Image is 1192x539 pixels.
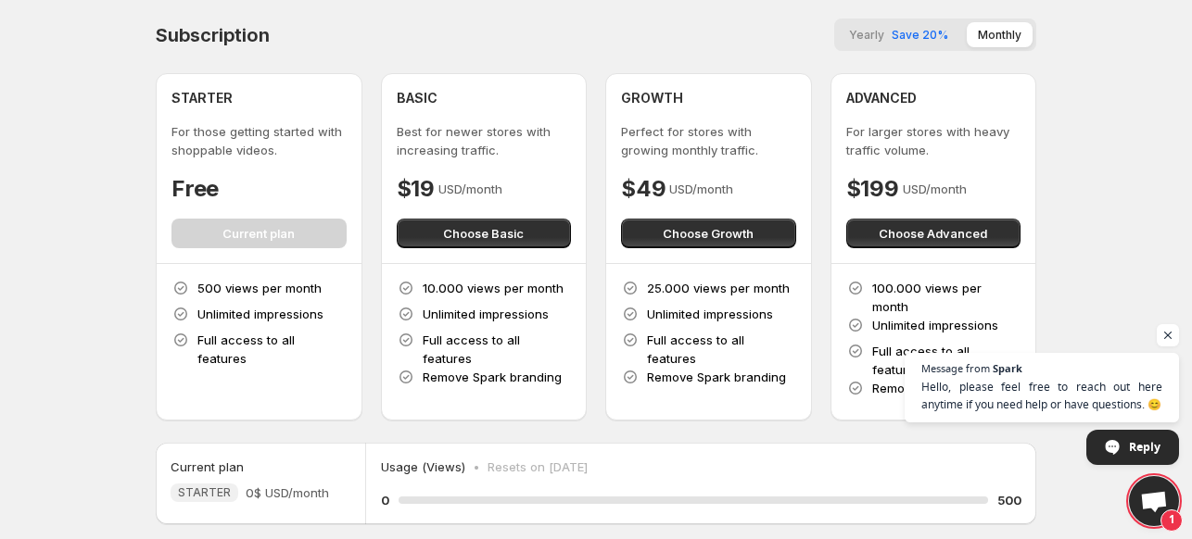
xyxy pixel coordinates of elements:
[197,307,323,321] span: Unlimited impressions
[381,491,389,509] h5: 0
[647,307,773,321] span: Unlimited impressions
[423,332,520,366] span: Full access to all features
[846,219,1021,248] button: Choose Advanced
[246,483,329,502] span: 0$ USD/month
[872,344,970,377] span: Full access to all features
[423,307,549,321] span: Unlimited impressions
[849,28,884,42] span: Yearly
[872,281,982,314] span: 100.000 views per month
[621,89,683,107] h4: GROWTH
[171,174,219,204] h4: Free
[171,89,233,107] h4: STARTER
[838,22,959,47] button: YearlySave 20%
[197,281,322,295] span: 500 views per month
[997,491,1021,509] h5: 500
[381,458,465,476] p: Usage (Views)
[156,24,270,46] h4: Subscription
[397,174,435,204] h4: $19
[621,174,666,204] h4: $49
[621,219,796,248] button: Choose Growth
[669,180,733,198] p: USD/month
[1160,509,1183,532] span: 1
[397,219,572,248] button: Choose Basic
[879,224,987,243] span: Choose Advanced
[921,378,1162,413] span: Hello, please feel free to reach out here anytime if you need help or have questions. 😊
[621,122,796,159] p: Perfect for stores with growing monthly traffic.
[903,180,967,198] p: USD/month
[647,332,744,366] span: Full access to all features
[178,485,231,500] span: STARTER
[423,281,564,295] span: 10.000 views per month
[1129,431,1160,463] span: Reply
[647,281,790,295] span: 25.000 views per month
[1129,476,1179,526] div: Open chat
[872,381,1011,395] span: Remove Spark branding
[892,28,948,42] span: Save 20%
[443,224,524,243] span: Choose Basic
[397,89,437,107] h4: BASIC
[438,180,502,198] p: USD/month
[473,458,480,476] p: •
[872,318,998,332] span: Unlimited impressions
[488,458,588,476] p: Resets on [DATE]
[993,363,1022,373] span: Spark
[423,370,562,384] span: Remove Spark branding
[197,332,295,366] span: Full access to all features
[397,122,572,159] p: Best for newer stores with increasing traffic.
[846,174,899,204] h4: $199
[846,122,1021,159] p: For larger stores with heavy traffic volume.
[647,370,786,384] span: Remove Spark branding
[921,363,990,373] span: Message from
[846,89,917,107] h4: ADVANCED
[663,224,754,243] span: Choose Growth
[171,458,244,476] h5: Current plan
[967,22,1033,47] button: Monthly
[171,122,347,159] p: For those getting started with shoppable videos.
